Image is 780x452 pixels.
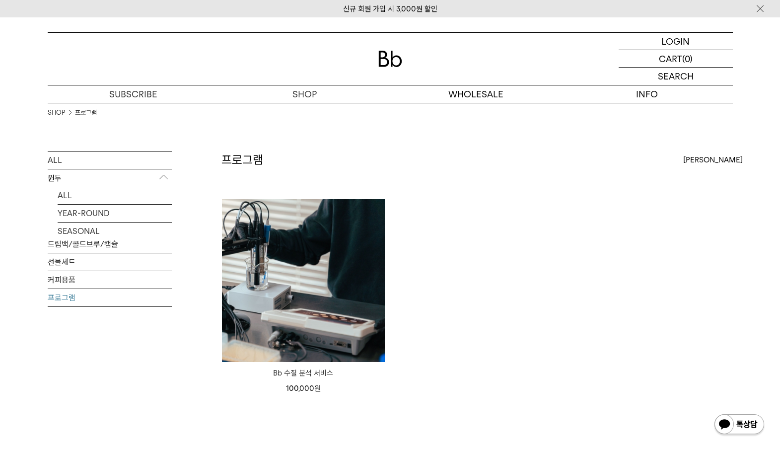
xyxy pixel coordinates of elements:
[48,253,172,271] a: 선물세트
[219,85,390,103] a: SHOP
[619,50,733,68] a: CART (0)
[221,151,263,168] h2: 프로그램
[659,50,682,67] p: CART
[48,151,172,169] a: ALL
[658,68,694,85] p: SEARCH
[58,223,172,240] a: SEASONAL
[562,85,733,103] p: INFO
[286,384,321,393] span: 100,000
[343,4,437,13] a: 신규 회원 가입 시 3,000원 할인
[48,271,172,289] a: 커피용품
[58,205,172,222] a: YEAR-ROUND
[48,235,172,253] a: 드립백/콜드브루/캡슐
[378,51,402,67] img: 로고
[222,199,385,362] img: Bb 수질 분석 서비스
[390,85,562,103] p: WHOLESALE
[75,108,97,118] a: 프로그램
[683,154,743,166] span: [PERSON_NAME]
[314,384,321,393] span: 원
[713,413,765,437] img: 카카오톡 채널 1:1 채팅 버튼
[661,33,690,50] p: LOGIN
[48,108,65,118] a: SHOP
[48,289,172,306] a: 프로그램
[48,85,219,103] a: SUBSCRIBE
[58,187,172,204] a: ALL
[619,33,733,50] a: LOGIN
[222,367,385,379] a: Bb 수질 분석 서비스
[48,169,172,187] p: 원두
[682,50,693,67] p: (0)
